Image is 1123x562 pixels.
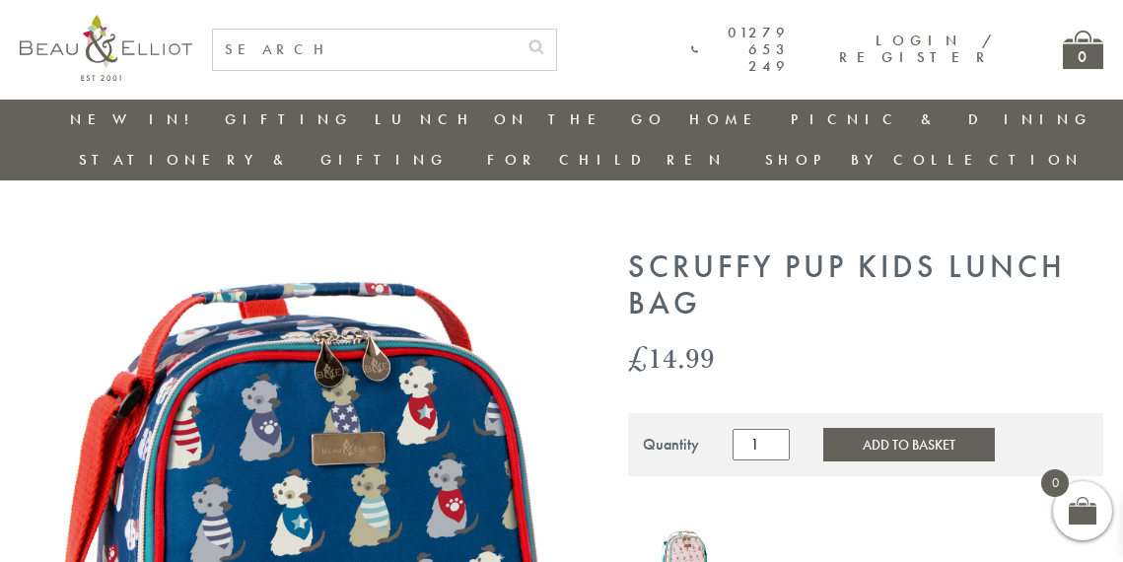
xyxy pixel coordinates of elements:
a: 01279 653 249 [691,25,790,76]
img: logo [20,15,192,81]
span: 0 [1041,469,1069,497]
a: 0 [1063,31,1103,69]
a: New in! [70,109,202,129]
input: Product quantity [733,429,790,460]
a: Shop by collection [765,150,1084,170]
a: Picnic & Dining [791,109,1092,129]
a: Home [689,109,768,129]
a: Stationery & Gifting [79,150,449,170]
a: Login / Register [839,31,994,67]
a: For Children [487,150,727,170]
input: SEARCH [213,30,517,70]
button: Add to Basket [823,428,995,461]
div: Quantity [643,436,699,454]
a: Lunch On The Go [375,109,667,129]
bdi: 14.99 [628,337,715,378]
a: Gifting [225,109,353,129]
h1: Scruffy Pup Kids Lunch Bag [628,249,1103,322]
span: £ [628,337,648,378]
